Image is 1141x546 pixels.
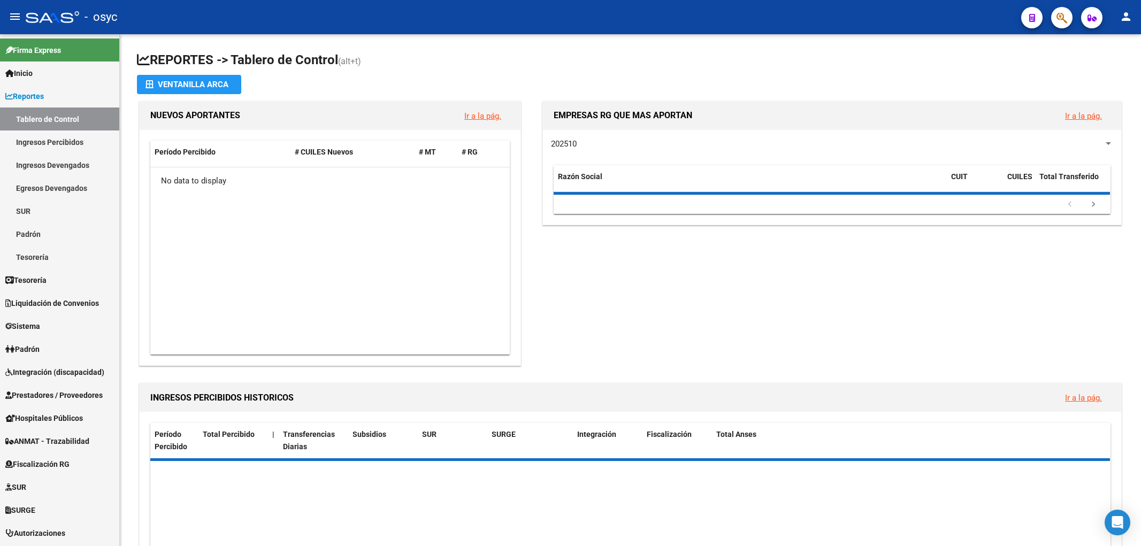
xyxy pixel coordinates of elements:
span: Total Percibido [203,430,255,439]
span: Hospitales Públicos [5,412,83,424]
a: Ir a la pág. [1065,111,1102,121]
span: - osyc [85,5,118,29]
datatable-header-cell: SUR [418,423,487,458]
span: NUEVOS APORTANTES [150,110,240,120]
mat-icon: person [1120,10,1132,23]
span: SUR [422,430,437,439]
span: Integración (discapacidad) [5,366,104,378]
span: # RG [462,148,478,156]
datatable-header-cell: Fiscalización [642,423,712,458]
button: Ir a la pág. [1056,388,1111,407]
datatable-header-cell: SURGE [487,423,573,458]
span: Transferencias Diarias [283,430,335,451]
span: 202510 [551,139,577,149]
span: Firma Express [5,44,61,56]
datatable-header-cell: Total Percibido [198,423,268,458]
datatable-header-cell: Período Percibido [150,141,290,164]
span: (alt+t) [338,56,361,66]
span: INGRESOS PERCIBIDOS HISTORICOS [150,393,294,403]
a: go to next page [1083,199,1104,211]
datatable-header-cell: | [268,423,279,458]
span: Prestadores / Proveedores [5,389,103,401]
span: Fiscalización RG [5,458,70,470]
span: ANMAT - Trazabilidad [5,435,89,447]
datatable-header-cell: Total Transferido [1035,165,1110,201]
span: CUIT [951,172,968,181]
button: Ventanilla ARCA [137,75,241,94]
span: EMPRESAS RG QUE MAS APORTAN [554,110,692,120]
span: SURGE [5,504,35,516]
datatable-header-cell: CUIT [947,165,1003,201]
span: Razón Social [558,172,602,181]
button: Ir a la pág. [456,106,510,126]
span: CUILES [1007,172,1032,181]
span: # MT [419,148,436,156]
datatable-header-cell: Integración [573,423,642,458]
span: Liquidación de Convenios [5,297,99,309]
span: Total Transferido [1039,172,1099,181]
span: Período Percibido [155,430,187,451]
datatable-header-cell: Subsidios [348,423,418,458]
span: Subsidios [353,430,386,439]
span: Padrón [5,343,40,355]
span: Reportes [5,90,44,102]
datatable-header-cell: Total Anses [712,423,1101,458]
mat-icon: menu [9,10,21,23]
span: Período Percibido [155,148,216,156]
datatable-header-cell: Transferencias Diarias [279,423,348,458]
div: Open Intercom Messenger [1105,510,1130,535]
datatable-header-cell: # MT [415,141,457,164]
span: Tesorería [5,274,47,286]
button: Ir a la pág. [1056,106,1111,126]
a: go to previous page [1060,199,1080,211]
datatable-header-cell: # RG [457,141,500,164]
datatable-header-cell: CUILES [1003,165,1035,201]
span: # CUILES Nuevos [295,148,353,156]
span: Integración [577,430,616,439]
datatable-header-cell: Período Percibido [150,423,198,458]
datatable-header-cell: Razón Social [554,165,947,201]
span: | [272,430,274,439]
span: Total Anses [716,430,756,439]
span: Sistema [5,320,40,332]
div: Ventanilla ARCA [146,75,233,94]
h1: REPORTES -> Tablero de Control [137,51,1124,70]
a: Ir a la pág. [464,111,501,121]
datatable-header-cell: # CUILES Nuevos [290,141,415,164]
span: SURGE [492,430,516,439]
span: Inicio [5,67,33,79]
a: Ir a la pág. [1065,393,1102,403]
span: SUR [5,481,26,493]
div: No data to display [150,167,509,194]
span: Autorizaciones [5,527,65,539]
span: Fiscalización [647,430,692,439]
